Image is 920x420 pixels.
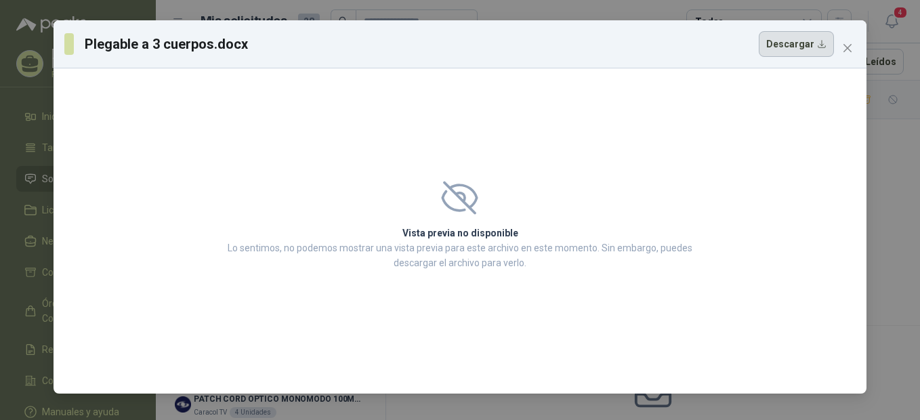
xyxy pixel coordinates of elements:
button: Descargar [759,31,834,57]
h2: Vista previa no disponible [224,226,696,240]
span: close [842,43,853,54]
button: Close [837,37,858,59]
h3: Plegable a 3 cuerpos.docx [85,34,249,54]
p: Lo sentimos, no podemos mostrar una vista previa para este archivo en este momento. Sin embargo, ... [224,240,696,270]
